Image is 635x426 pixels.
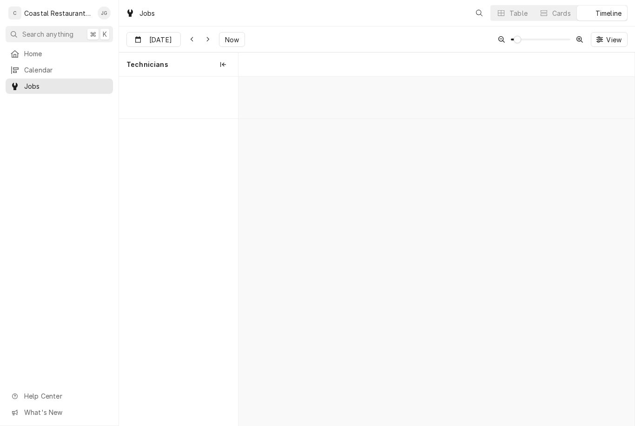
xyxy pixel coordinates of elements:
[24,81,108,91] span: Jobs
[591,32,628,47] button: View
[8,7,21,20] div: C
[119,77,238,426] div: left
[98,7,111,20] div: James Gatton's Avatar
[219,32,245,47] button: Now
[103,29,107,39] span: K
[6,46,113,61] a: Home
[24,65,108,75] span: Calendar
[24,391,107,401] span: Help Center
[126,60,168,69] span: Technicians
[24,49,108,59] span: Home
[119,52,238,77] div: Technicians column. SPACE for context menu
[6,26,113,42] button: Search anything⌘K
[6,62,113,78] a: Calendar
[98,7,111,20] div: JG
[6,79,113,94] a: Jobs
[6,388,113,404] a: Go to Help Center
[595,8,622,18] div: Timeline
[509,8,528,18] div: Table
[552,8,571,18] div: Cards
[126,32,181,47] button: [DATE]
[90,29,96,39] span: ⌘
[24,8,93,18] div: Coastal Restaurant Repair
[238,77,635,426] div: normal
[604,35,623,45] span: View
[472,6,487,20] button: Open search
[24,407,107,417] span: What's New
[22,29,73,39] span: Search anything
[223,35,241,45] span: Now
[6,405,113,420] a: Go to What's New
